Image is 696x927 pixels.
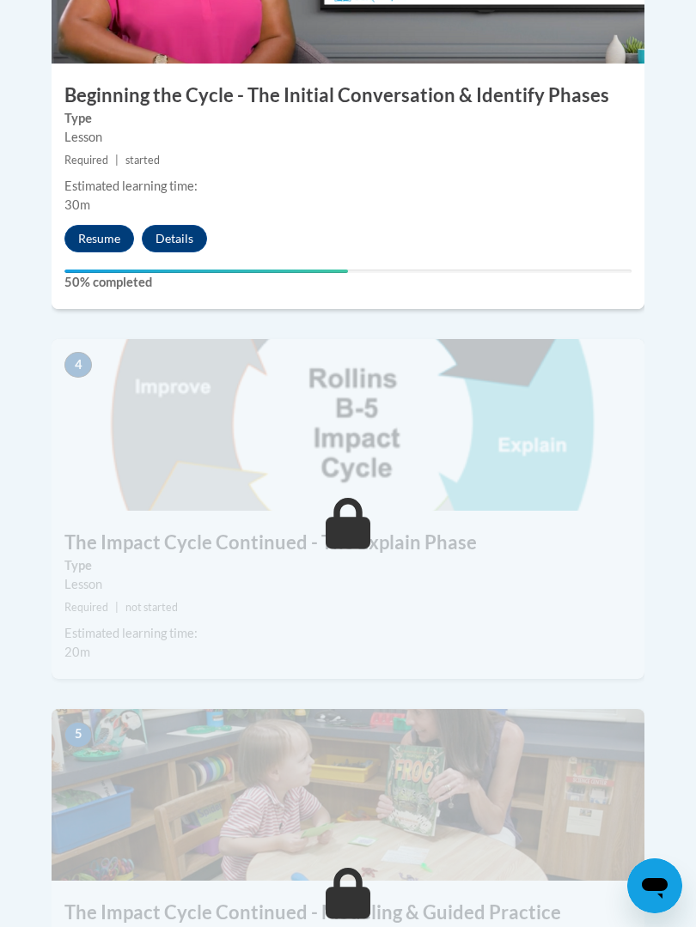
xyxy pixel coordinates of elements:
[64,177,632,196] div: Estimated learning time:
[52,82,644,109] h3: Beginning the Cycle - The Initial Conversation & Identify Phases
[64,645,90,659] span: 20m
[115,154,119,167] span: |
[627,858,682,913] iframe: Button to launch messaging window
[64,575,632,594] div: Lesson
[52,530,644,556] h3: The Impact Cycle Continued - The Explain Phase
[115,601,119,614] span: |
[52,709,644,881] img: Course Image
[52,339,644,511] img: Course Image
[64,225,134,252] button: Resume
[64,128,632,147] div: Lesson
[64,722,92,748] span: 5
[64,352,92,378] span: 4
[52,900,644,926] h3: The Impact Cycle Continued - Modeling & Guided Practice
[64,109,632,128] label: Type
[64,273,632,292] label: 50% completed
[64,601,108,614] span: Required
[64,197,90,212] span: 30m
[64,154,108,167] span: Required
[64,270,348,273] div: Your progress
[64,556,632,575] label: Type
[125,601,178,614] span: not started
[64,624,632,643] div: Estimated learning time:
[125,154,160,167] span: started
[142,225,207,252] button: Details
